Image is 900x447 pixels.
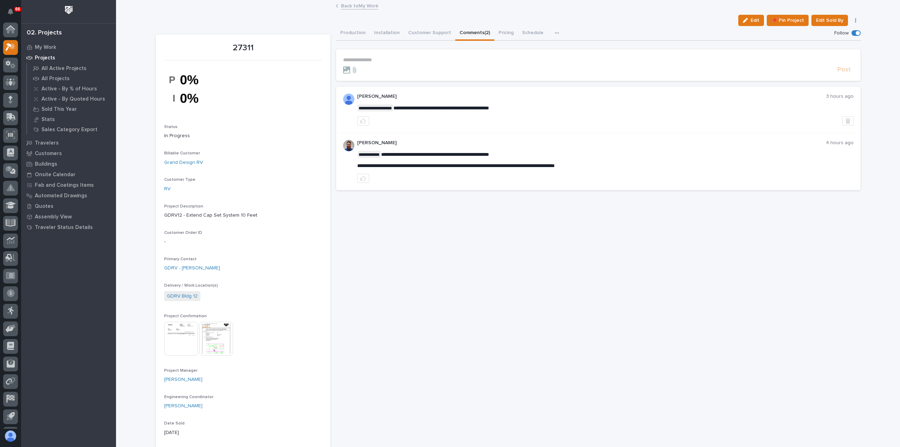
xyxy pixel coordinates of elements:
div: 02. Projects [27,29,62,37]
a: GDRV Bldg 12 [167,293,198,300]
img: 6hTokn1ETDGPf9BPokIQ [343,140,354,151]
span: 📌 Pin Project [771,16,804,25]
span: Engineering Coordinator [164,395,213,399]
img: 3Ke-C0fHVNjscFLJNr2DrHDLKEMtP1jWdYnbVL6rJg4 [164,65,217,113]
a: Buildings [21,159,116,169]
button: Schedule [518,26,548,41]
p: Travelers [35,140,59,146]
p: In Progress [164,132,322,140]
button: like this post [357,174,369,183]
p: Traveler Status Details [35,224,93,231]
a: Sold This Year [27,104,116,114]
a: Projects [21,52,116,63]
p: All Active Projects [41,65,86,72]
a: My Work [21,42,116,52]
p: Follow [834,30,849,36]
button: Installation [370,26,404,41]
p: Projects [35,55,55,61]
p: 4 hours ago [826,140,854,146]
p: GDRV12 - Extend Cap Set System 10 Feet [164,212,322,219]
button: Edit [738,15,764,26]
a: Onsite Calendar [21,169,116,180]
a: Fab and Coatings Items [21,180,116,190]
span: Date Sold [164,421,185,426]
a: Sales Category Export [27,124,116,134]
a: Travelers [21,138,116,148]
p: [DATE] [164,429,322,436]
p: Active - By % of Hours [41,86,97,92]
p: Onsite Calendar [35,172,76,178]
img: Workspace Logo [62,4,75,17]
span: Status [164,125,178,129]
div: Notifications66 [9,8,18,20]
a: All Active Projects [27,63,116,73]
p: Buildings [35,161,57,167]
p: All Projects [41,76,70,82]
button: users-avatar [3,429,18,443]
button: 📌 Pin Project [767,15,809,26]
span: Project Confirmation [164,314,207,318]
button: Edit Sold By [811,15,848,26]
span: Project Description [164,204,203,209]
span: Primary Contact [164,257,197,261]
p: Sales Category Export [41,127,97,133]
p: 66 [15,7,20,12]
p: 3 hours ago [826,94,854,100]
span: Delivery / Work Location(s) [164,283,218,288]
p: Sold This Year [41,106,77,113]
span: Customer Type [164,178,195,182]
p: Automated Drawings [35,193,87,199]
button: Pricing [494,26,518,41]
p: [PERSON_NAME] [357,140,826,146]
a: Active - By % of Hours [27,84,116,94]
p: Assembly View [35,214,72,220]
a: Back toMy Work [341,1,378,9]
button: like this post [357,116,369,126]
button: Notifications [3,4,18,19]
a: [PERSON_NAME] [164,402,202,410]
p: Quotes [35,203,53,210]
a: Grand Design RV [164,159,203,166]
a: All Projects [27,74,116,83]
a: Stats [27,114,116,124]
p: Active - By Quoted Hours [41,96,105,102]
span: Edit Sold By [816,16,843,25]
button: Delete post [842,116,854,126]
p: Customers [35,151,62,157]
span: Edit [751,17,759,24]
a: Customers [21,148,116,159]
p: 27311 [164,43,322,53]
span: Project Manager [164,369,198,373]
a: RV [164,185,171,193]
button: Post [835,66,854,74]
img: AFdZucp4O16xFhxMcTeEuenny-VD_tPRErxPoXZ3MQEHspKARVmUoIIPOgyEMzaJjLGSiOSqDApAeC9KqsZPUsb5AP6OrOqLG... [343,94,354,105]
a: GDRV - [PERSON_NAME] [164,264,220,272]
p: Stats [41,116,55,123]
a: [PERSON_NAME] [164,376,202,383]
span: Post [837,66,851,74]
button: Customer Support [404,26,455,41]
a: Quotes [21,201,116,211]
span: Customer Order ID [164,231,202,235]
a: Traveler Status Details [21,222,116,232]
a: Assembly View [21,211,116,222]
p: My Work [35,44,56,51]
p: Fab and Coatings Items [35,182,94,189]
p: - [164,238,322,245]
button: Production [336,26,370,41]
p: [PERSON_NAME] [357,94,826,100]
button: Comments (2) [455,26,494,41]
a: Active - By Quoted Hours [27,94,116,104]
span: Billable Customer [164,151,200,155]
a: Automated Drawings [21,190,116,201]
